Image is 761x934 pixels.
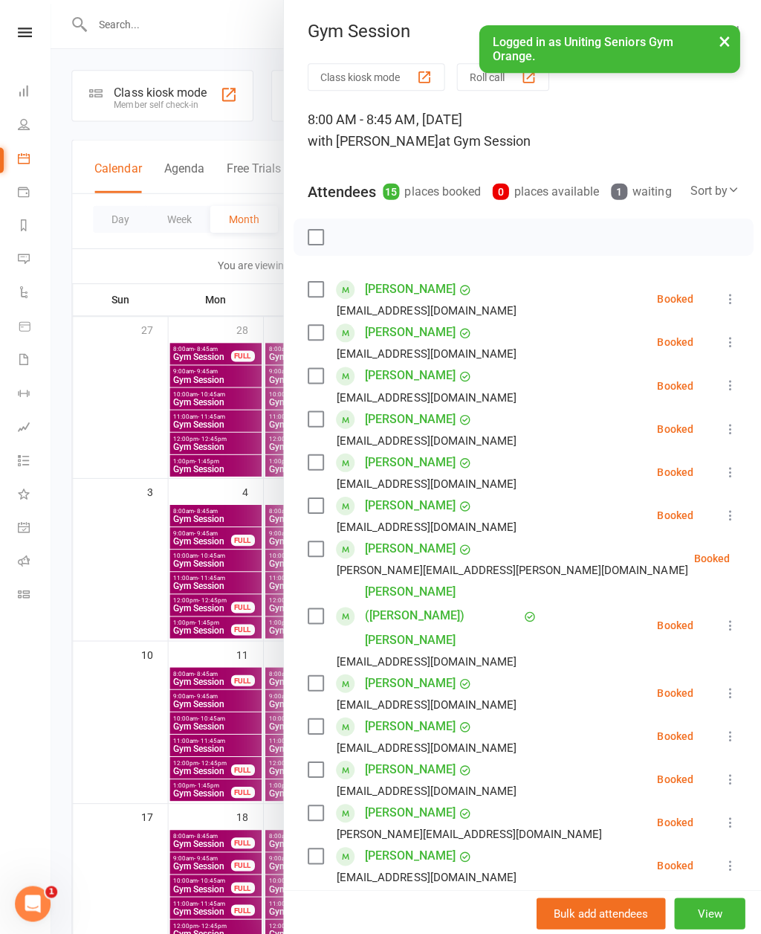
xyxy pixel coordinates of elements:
[655,815,691,825] div: Booked
[336,387,515,406] div: [EMAIL_ADDRESS][DOMAIN_NAME]
[336,866,515,885] div: [EMAIL_ADDRESS][DOMAIN_NAME]
[655,686,691,696] div: Booked
[491,35,671,63] span: Logged in as Uniting Seniors Gym Orange.
[382,183,398,199] div: 15
[336,822,600,842] div: [PERSON_NAME][EMAIL_ADDRESS][DOMAIN_NAME]
[336,559,686,579] div: [PERSON_NAME][EMAIL_ADDRESS][PERSON_NAME][DOMAIN_NAME]
[364,277,454,300] a: [PERSON_NAME]
[364,842,454,866] a: [PERSON_NAME]
[364,712,454,736] a: [PERSON_NAME]
[307,109,737,151] div: 8:00 AM - 8:45 AM, [DATE]
[364,406,454,430] a: [PERSON_NAME]
[655,772,691,782] div: Booked
[655,509,691,519] div: Booked
[364,885,454,909] a: [PERSON_NAME]
[18,109,51,143] a: People
[609,183,626,199] div: 1
[364,492,454,516] a: [PERSON_NAME]
[45,883,57,895] span: 1
[336,473,515,492] div: [EMAIL_ADDRESS][DOMAIN_NAME]
[655,858,691,869] div: Booked
[535,895,664,927] button: Bulk add attendees
[491,183,508,199] div: 0
[609,181,670,202] div: waiting
[655,293,691,303] div: Booked
[655,619,691,629] div: Booked
[18,143,51,176] a: Calendar
[18,410,51,444] a: Assessments
[336,693,515,712] div: [EMAIL_ADDRESS][DOMAIN_NAME]
[336,300,515,320] div: [EMAIL_ADDRESS][DOMAIN_NAME]
[364,799,454,822] a: [PERSON_NAME]
[364,449,454,473] a: [PERSON_NAME]
[18,176,51,210] a: Payments
[364,756,454,779] a: [PERSON_NAME]
[364,535,454,559] a: [PERSON_NAME]
[491,181,598,202] div: places available
[692,552,728,562] div: Booked
[336,650,515,669] div: [EMAIL_ADDRESS][DOMAIN_NAME]
[655,729,691,739] div: Booked
[336,516,515,535] div: [EMAIL_ADDRESS][DOMAIN_NAME]
[655,466,691,476] div: Booked
[307,132,437,148] span: with [PERSON_NAME]
[15,883,51,919] iframe: Intercom live chat
[18,578,51,611] a: Class kiosk mode
[673,895,743,927] button: View
[364,363,454,387] a: [PERSON_NAME]
[18,76,51,109] a: Dashboard
[382,181,479,202] div: places booked
[18,511,51,544] a: General attendance kiosk mode
[336,736,515,756] div: [EMAIL_ADDRESS][DOMAIN_NAME]
[688,181,737,200] div: Sort by
[336,779,515,799] div: [EMAIL_ADDRESS][DOMAIN_NAME]
[364,320,454,344] a: [PERSON_NAME]
[364,579,519,650] a: [PERSON_NAME] ([PERSON_NAME]) [PERSON_NAME]
[336,430,515,449] div: [EMAIL_ADDRESS][DOMAIN_NAME]
[437,132,529,148] span: at Gym Session
[709,25,736,57] button: ×
[18,210,51,243] a: Reports
[283,21,761,42] div: Gym Session
[655,379,691,390] div: Booked
[18,544,51,578] a: Roll call kiosk mode
[655,422,691,433] div: Booked
[655,336,691,347] div: Booked
[307,181,375,202] div: Attendees
[18,310,51,344] a: Product Sales
[18,477,51,511] a: What's New
[336,344,515,363] div: [EMAIL_ADDRESS][DOMAIN_NAME]
[364,669,454,693] a: [PERSON_NAME]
